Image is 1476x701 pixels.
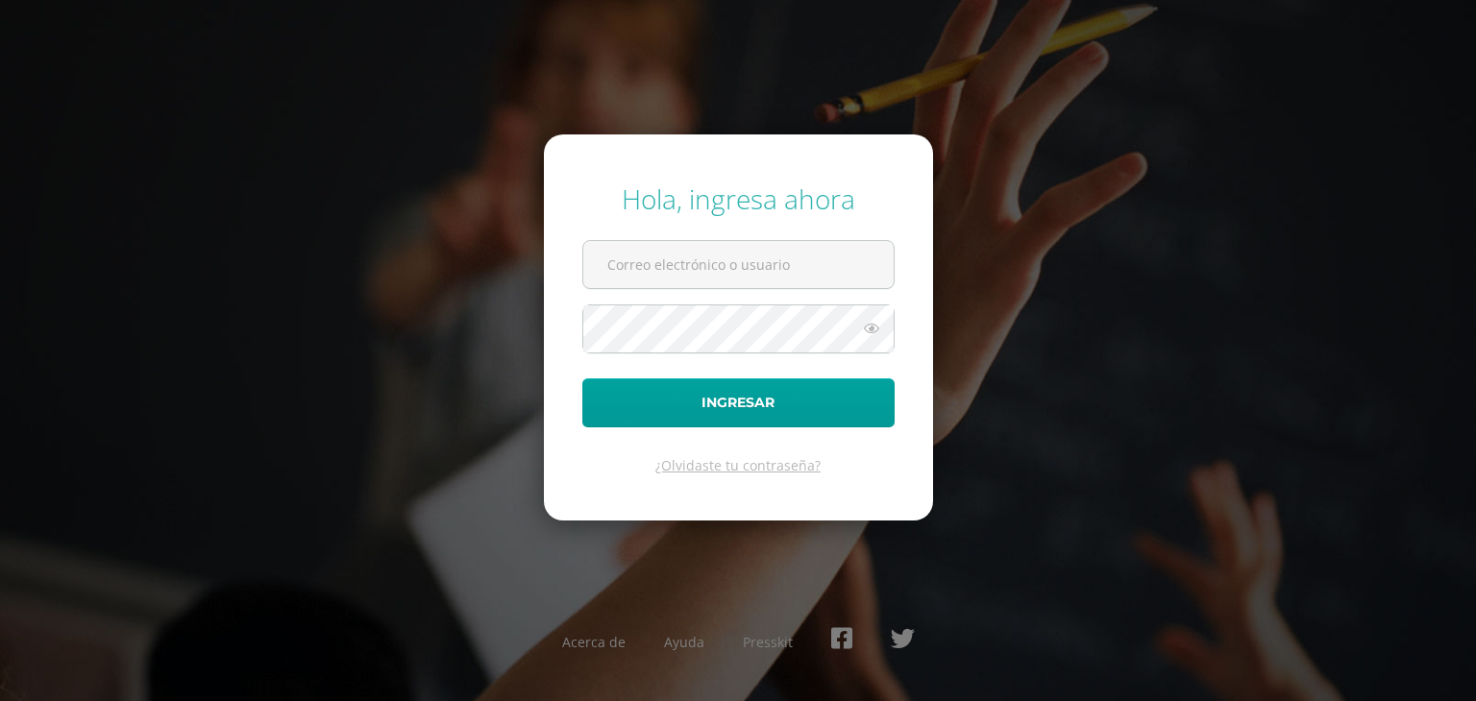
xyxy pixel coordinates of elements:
button: Ingresar [582,378,895,427]
a: Ayuda [664,633,704,651]
a: ¿Olvidaste tu contraseña? [655,456,821,474]
div: Hola, ingresa ahora [582,181,895,217]
a: Presskit [743,633,793,651]
input: Correo electrónico o usuario [583,241,894,288]
a: Acerca de [562,633,626,651]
